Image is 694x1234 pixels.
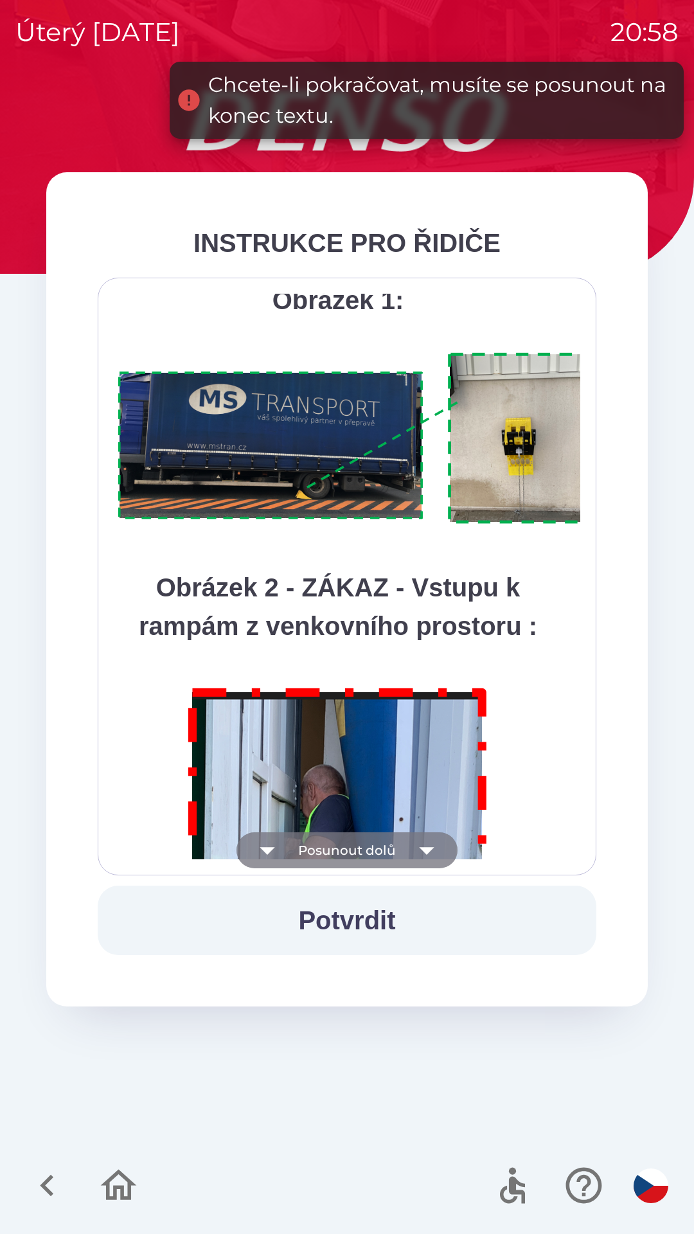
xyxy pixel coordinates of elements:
[272,286,404,314] strong: Obrázek 1:
[610,13,679,51] p: 20:58
[634,1168,668,1203] img: cs flag
[139,573,537,640] strong: Obrázek 2 - ZÁKAZ - Vstupu k rampám z venkovního prostoru :
[236,832,458,868] button: Posunout dolů
[46,90,648,152] img: Logo
[15,13,180,51] p: úterý [DATE]
[114,345,612,532] img: A1ym8hFSA0ukAAAAAElFTkSuQmCC
[98,224,596,262] div: INSTRUKCE PRO ŘIDIČE
[98,886,596,955] button: Potvrdit
[173,671,503,1143] img: M8MNayrTL6gAAAABJRU5ErkJggg==
[208,69,671,131] div: Chcete-li pokračovat, musíte se posunout na konec textu.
